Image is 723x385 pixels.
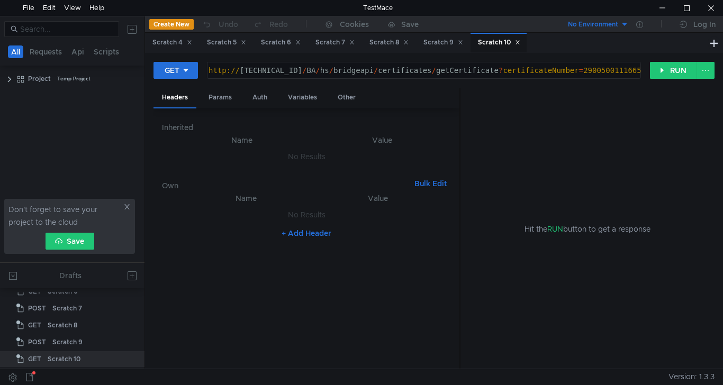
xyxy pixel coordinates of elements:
[48,317,77,333] div: Scratch 8
[20,23,113,35] input: Search...
[555,16,629,33] button: No Environment
[279,88,326,107] div: Variables
[246,16,295,32] button: Redo
[194,16,246,32] button: Undo
[269,18,288,31] div: Redo
[46,233,94,250] button: Save
[261,37,301,48] div: Scratch 6
[369,37,409,48] div: Scratch 8
[28,71,51,87] div: Project
[52,300,82,316] div: Scratch 7
[668,369,715,384] span: Version: 1.3.3
[313,192,442,205] th: Value
[288,152,326,161] nz-embed-empty: No Results
[340,18,369,31] div: Cookies
[59,269,82,282] div: Drafts
[315,37,355,48] div: Scratch 7
[288,210,326,219] nz-embed-empty: No Results
[152,37,192,48] div: Scratch 4
[277,227,336,240] button: + Add Header
[525,223,650,235] span: Hit the button to get a response
[91,45,122,58] button: Scripts
[170,134,313,146] th: Name
[200,88,240,107] div: Params
[52,334,83,350] div: Scratch 9
[179,192,313,205] th: Name
[568,20,618,30] div: No Environment
[28,334,46,350] span: POST
[8,45,23,58] button: All
[650,62,697,79] button: RUN
[401,21,419,28] div: Save
[57,71,91,87] div: Temp Project
[28,317,41,333] span: GET
[68,45,87,58] button: Api
[8,203,121,228] span: Don't forget to save your project to the cloud
[219,18,238,31] div: Undo
[153,88,196,108] div: Headers
[165,65,179,76] div: GET
[244,88,276,107] div: Auth
[423,37,463,48] div: Scratch 9
[28,300,46,316] span: POST
[26,45,65,58] button: Requests
[162,179,410,192] h6: Own
[28,351,41,367] span: GET
[329,88,364,107] div: Other
[478,37,520,48] div: Scratch 10
[48,351,80,367] div: Scratch 10
[547,224,563,234] span: RUN
[153,62,198,79] button: GET
[313,134,451,146] th: Value
[149,19,194,30] button: Create New
[207,37,246,48] div: Scratch 5
[162,121,451,134] h6: Inherited
[693,18,716,31] div: Log In
[410,177,451,190] button: Bulk Edit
